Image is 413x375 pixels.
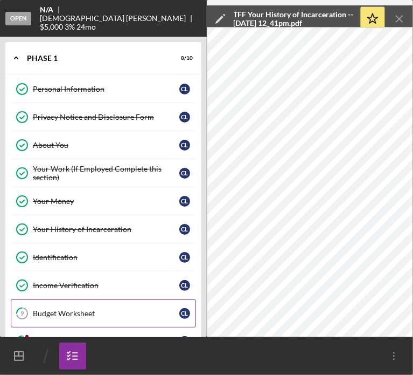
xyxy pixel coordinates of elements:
span: $5,000 [40,22,63,31]
div: C L [179,336,190,347]
div: Your Money [33,197,179,206]
div: Privacy Notice and Disclosure Form [33,113,179,121]
div: Budget Worksheet [33,309,179,318]
a: Your History of IncarcerationCL [11,215,196,243]
div: C L [179,224,190,235]
a: Your MoneyCL [11,187,196,215]
div: Personal Information [33,85,179,93]
div: About You [33,141,179,149]
div: Identification [33,253,179,262]
a: About YouCL [11,131,196,159]
div: 24 mo [76,23,96,31]
div: C L [179,280,190,291]
a: Personal InformationCL [11,75,196,103]
div: Your History of Incarceration [33,225,179,234]
div: [DEMOGRAPHIC_DATA] [PERSON_NAME] [40,14,195,23]
div: Income Verification [33,281,179,290]
div: Open [5,12,31,25]
a: Income VerificationCL [11,271,196,299]
div: Your Work (If Employed Complete this section) [33,165,179,182]
div: Phase 1 [27,55,166,62]
a: CL [11,328,196,356]
div: C L [179,84,190,94]
b: N/A [40,5,53,14]
a: 9Budget WorksheetCL [11,299,196,328]
a: IdentificationCL [11,243,196,271]
a: Privacy Notice and Disclosure FormCL [11,103,196,131]
div: C L [179,252,190,263]
div: 8 / 10 [174,55,193,62]
div: C L [179,112,190,122]
div: TFF Your History of Incarceration -- [DATE] 12_41pm.pdf [234,10,354,28]
div: C L [179,140,190,151]
tspan: 9 [20,310,24,317]
div: C L [179,308,190,319]
a: Your Work (If Employed Complete this section)CL [11,159,196,187]
div: C L [179,168,190,179]
div: 3 % [65,23,75,31]
div: C L [179,196,190,207]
